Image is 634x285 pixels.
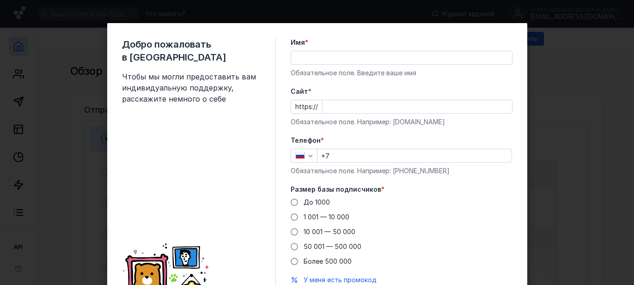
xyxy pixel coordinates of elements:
[304,276,377,284] span: У меня есть промокод
[122,38,261,64] span: Добро пожаловать в [GEOGRAPHIC_DATA]
[291,185,381,194] span: Размер базы подписчиков
[291,87,308,96] span: Cайт
[304,257,352,265] span: Более 500 000
[122,71,261,104] span: Чтобы мы могли предоставить вам индивидуальную поддержку, расскажите немного о себе
[291,117,512,127] div: Обязательное поле. Например: [DOMAIN_NAME]
[304,275,377,285] button: У меня есть промокод
[304,213,349,221] span: 1 001 — 10 000
[291,68,512,78] div: Обязательное поле. Введите ваше имя
[304,243,361,250] span: 50 001 — 500 000
[304,228,355,236] span: 10 001 — 50 000
[291,38,305,47] span: Имя
[291,136,321,145] span: Телефон
[304,198,330,206] span: До 1000
[291,166,512,176] div: Обязательное поле. Например: [PHONE_NUMBER]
